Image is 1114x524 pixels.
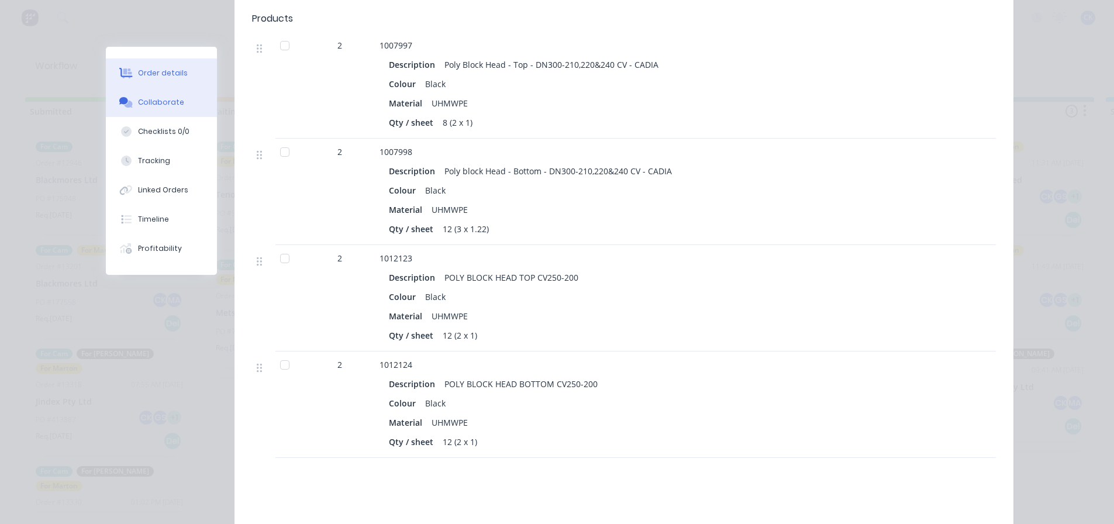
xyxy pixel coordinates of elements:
div: POLY BLOCK HEAD BOTTOM CV250-200 [440,375,602,392]
div: Black [420,395,450,412]
div: Material [389,308,427,325]
span: 2 [337,252,342,264]
div: Description [389,163,440,180]
span: 1012123 [380,253,412,264]
div: Qty / sheet [389,327,438,344]
div: Description [389,56,440,73]
div: Black [420,75,450,92]
span: 2 [337,39,342,51]
div: Description [389,269,440,286]
span: 2 [337,146,342,158]
div: Order details [138,68,188,78]
div: Profitability [138,243,182,254]
div: Material [389,201,427,218]
div: Tracking [138,156,170,166]
button: Linked Orders [106,175,217,205]
div: Collaborate [138,97,184,108]
div: UHMWPE [427,308,472,325]
div: POLY BLOCK HEAD TOP CV250-200 [440,269,583,286]
div: Material [389,414,427,431]
div: Description [389,375,440,392]
span: 2 [337,358,342,371]
div: 12 (2 x 1) [438,327,482,344]
div: Linked Orders [138,185,188,195]
div: Qty / sheet [389,220,438,237]
div: UHMWPE [427,95,472,112]
div: 12 (2 x 1) [438,433,482,450]
div: Colour [389,395,420,412]
span: 1007997 [380,40,412,51]
div: UHMWPE [427,201,472,218]
div: Colour [389,75,420,92]
div: Poly block Head - Bottom - DN300-210,220&240 CV - CADIA [440,163,677,180]
div: Qty / sheet [389,114,438,131]
div: Colour [389,182,420,199]
div: Material [389,95,427,112]
div: Black [420,182,450,199]
div: Black [420,288,450,305]
div: Timeline [138,214,169,225]
button: Checklists 0/0 [106,117,217,146]
button: Order details [106,58,217,88]
span: 1007998 [380,146,412,157]
button: Timeline [106,205,217,234]
div: Checklists 0/0 [138,126,189,137]
button: Profitability [106,234,217,263]
div: Colour [389,288,420,305]
div: 12 (3 x 1.22) [438,220,494,237]
span: 1012124 [380,359,412,370]
div: 8 (2 x 1) [438,114,477,131]
div: UHMWPE [427,414,472,431]
div: Products [252,12,293,26]
button: Tracking [106,146,217,175]
button: Collaborate [106,88,217,117]
div: Poly Block Head - Top - DN300-210,220&240 CV - CADIA [440,56,663,73]
div: Qty / sheet [389,433,438,450]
